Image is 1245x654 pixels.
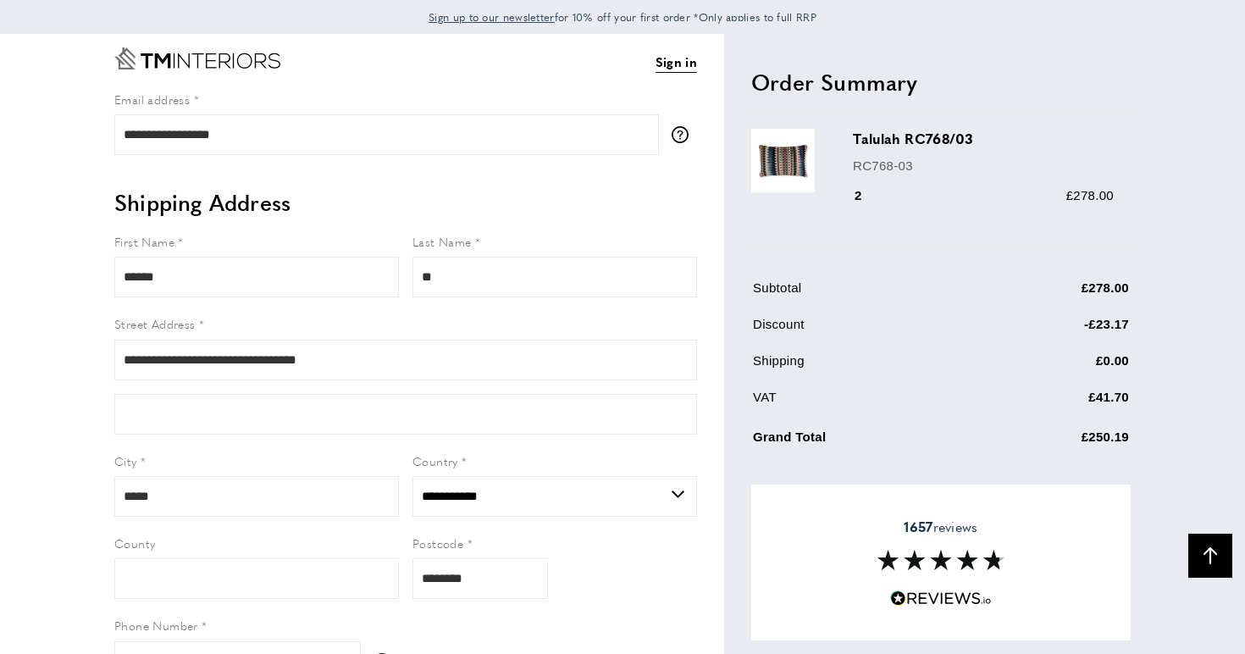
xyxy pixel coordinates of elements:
span: First Name [114,233,174,250]
span: Sign up to our newsletter [429,9,555,25]
img: Talulah RC768/03 [751,129,815,192]
td: £41.70 [982,387,1130,420]
h2: Shipping Address [114,187,697,218]
td: Grand Total [753,424,980,460]
strong: 1657 [904,517,932,536]
span: Phone Number [114,617,198,634]
a: Go to Home page [114,47,280,69]
button: More information [672,126,697,143]
td: -£23.17 [982,314,1130,347]
td: Shipping [753,351,980,384]
td: Discount [753,314,980,347]
td: VAT [753,387,980,420]
h2: Order Summary [751,67,1131,97]
a: Sign up to our newsletter [429,8,555,25]
a: Sign in [656,52,697,73]
span: for 10% off your first order *Only applies to full RRP [429,9,816,25]
span: Email address [114,91,190,108]
td: £0.00 [982,351,1130,384]
span: Street Address [114,315,196,332]
span: Last Name [412,233,472,250]
span: Postcode [412,535,463,551]
td: £278.00 [982,278,1130,311]
span: reviews [904,518,977,535]
h3: Talulah RC768/03 [853,129,1114,148]
img: Reviews section [877,550,1004,570]
p: RC768-03 [853,156,1114,176]
td: £250.19 [982,424,1130,460]
div: 2 [853,186,886,206]
img: Reviews.io 5 stars [890,590,992,607]
span: City [114,452,137,469]
td: Subtotal [753,278,980,311]
span: Country [412,452,458,469]
span: £278.00 [1066,188,1114,202]
span: County [114,535,155,551]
